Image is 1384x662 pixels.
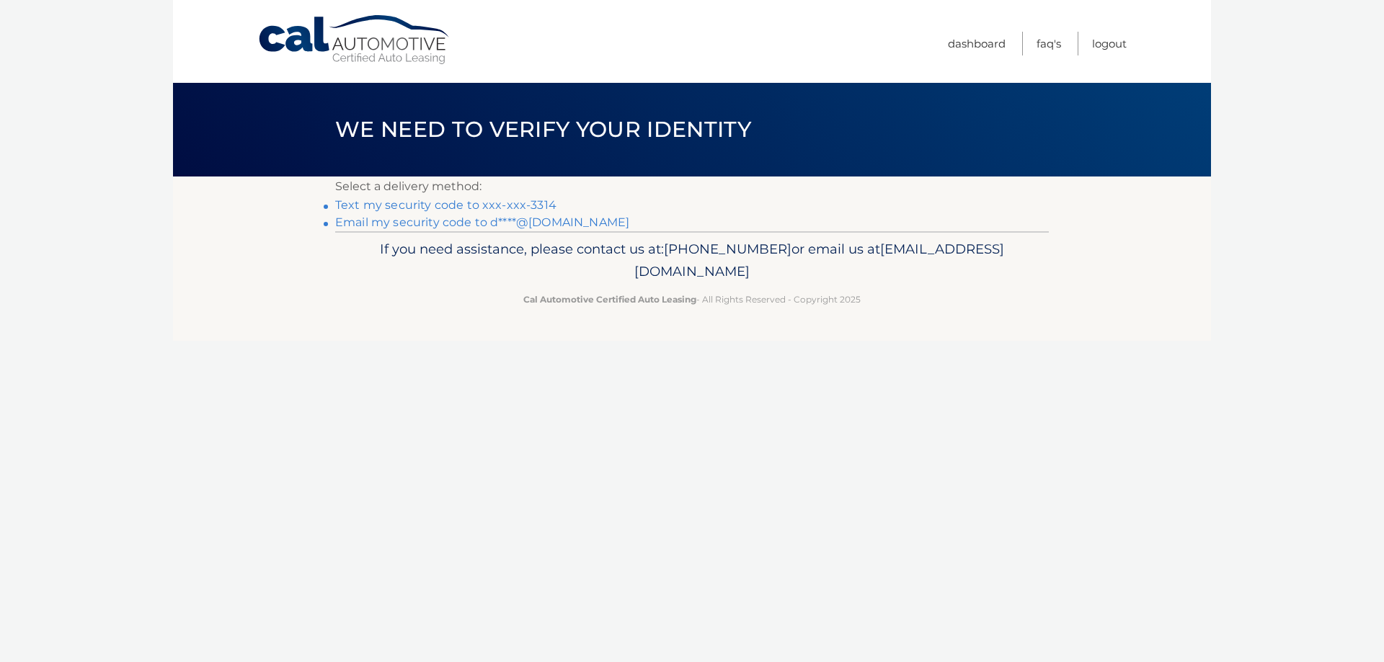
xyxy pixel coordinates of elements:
a: Dashboard [948,32,1006,55]
a: Cal Automotive [257,14,452,66]
p: If you need assistance, please contact us at: or email us at [345,238,1039,284]
span: We need to verify your identity [335,116,751,143]
strong: Cal Automotive Certified Auto Leasing [523,294,696,305]
a: Email my security code to d****@[DOMAIN_NAME] [335,215,629,229]
a: FAQ's [1037,32,1061,55]
a: Text my security code to xxx-xxx-3314 [335,198,556,212]
p: - All Rights Reserved - Copyright 2025 [345,292,1039,307]
span: [PHONE_NUMBER] [664,241,791,257]
a: Logout [1092,32,1127,55]
p: Select a delivery method: [335,176,1049,197]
